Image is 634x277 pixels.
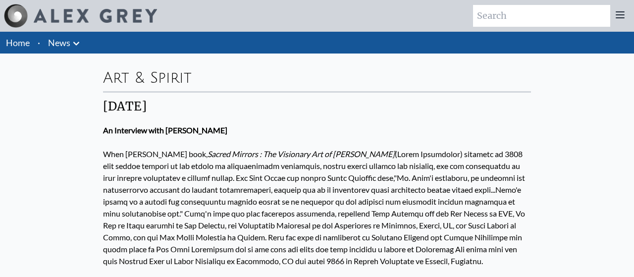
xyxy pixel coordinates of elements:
div: Art & Spirit [103,61,531,91]
em: Sacred Mirrors : The Visionary Art of [PERSON_NAME] [208,149,395,159]
div: [DATE] [103,99,531,114]
strong: An Interview with [PERSON_NAME] [103,125,227,135]
li: · [34,32,44,54]
a: News [48,36,70,50]
input: Search [473,5,610,27]
a: Home [6,37,30,48]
